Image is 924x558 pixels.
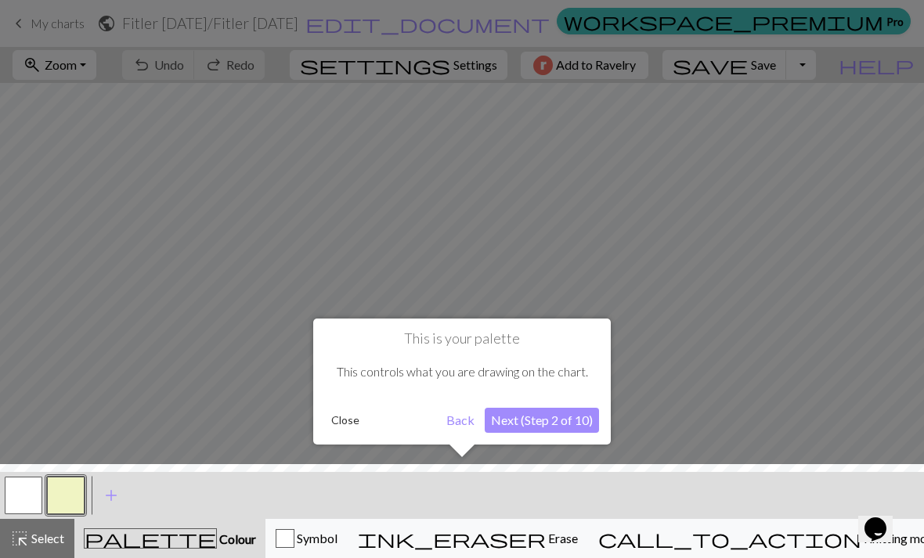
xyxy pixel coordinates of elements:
[440,408,481,433] button: Back
[325,330,599,347] h1: This is your palette
[325,347,599,396] div: This controls what you are drawing on the chart.
[485,408,599,433] button: Next (Step 2 of 10)
[325,409,366,432] button: Close
[313,319,611,445] div: This is your palette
